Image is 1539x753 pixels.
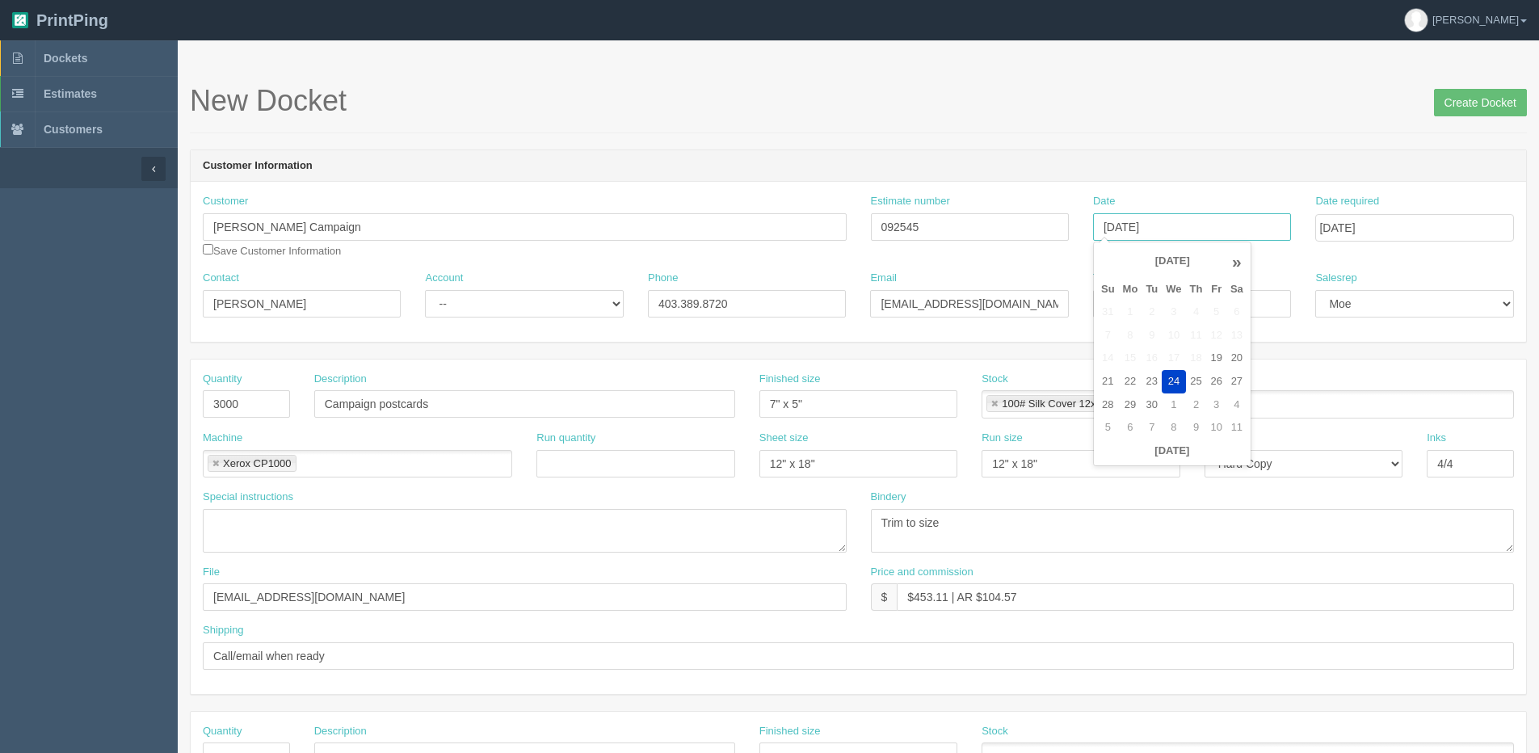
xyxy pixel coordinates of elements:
[1142,278,1162,301] th: Tu
[44,87,97,100] span: Estimates
[1119,393,1142,417] td: 29
[982,431,1023,446] label: Run size
[982,372,1008,387] label: Stock
[1226,301,1247,324] td: 6
[1119,347,1142,370] td: 15
[1226,324,1247,347] td: 13
[1002,398,1108,409] div: 100# Silk Cover 12x18
[203,724,242,739] label: Quantity
[203,490,293,505] label: Special instructions
[1186,301,1207,324] td: 4
[1405,9,1428,32] img: avatar_default-7531ab5dedf162e01f1e0bb0964e6a185e93c5c22dfe317fb01d7f8cd2b1632c.jpg
[871,490,906,505] label: Bindery
[1226,416,1247,440] td: 11
[1226,246,1247,278] th: »
[1119,278,1142,301] th: Mo
[1206,324,1226,347] td: 12
[1186,278,1207,301] th: Th
[1186,347,1207,370] td: 18
[12,12,28,28] img: logo-3e63b451c926e2ac314895c53de4908e5d424f24456219fb08d385ab2e579770.png
[871,509,1515,553] textarea: Trim to size
[871,194,950,209] label: Estimate number
[425,271,463,286] label: Account
[203,194,847,259] div: Save Customer Information
[1206,278,1226,301] th: Fr
[203,431,242,446] label: Machine
[203,565,220,580] label: File
[1097,324,1119,347] td: 7
[1206,393,1226,417] td: 3
[1097,278,1119,301] th: Su
[203,372,242,387] label: Quantity
[1162,416,1185,440] td: 8
[1093,194,1115,209] label: Date
[1315,271,1356,286] label: Salesrep
[44,52,87,65] span: Dockets
[1162,393,1185,417] td: 1
[1186,416,1207,440] td: 9
[759,724,821,739] label: Finished size
[1162,278,1185,301] th: We
[1142,301,1162,324] td: 2
[759,372,821,387] label: Finished size
[314,372,367,387] label: Description
[1226,278,1247,301] th: Sa
[1142,416,1162,440] td: 7
[1097,347,1119,370] td: 14
[1186,324,1207,347] td: 11
[191,150,1526,183] header: Customer Information
[203,271,239,286] label: Contact
[314,724,367,739] label: Description
[1119,370,1142,393] td: 22
[1226,370,1247,393] td: 27
[1097,393,1119,417] td: 28
[190,85,1527,117] h1: New Docket
[982,724,1008,739] label: Stock
[871,565,973,580] label: Price and commission
[203,194,248,209] label: Customer
[1226,393,1247,417] td: 4
[1226,347,1247,370] td: 20
[870,271,897,286] label: Email
[1206,347,1226,370] td: 19
[1142,324,1162,347] td: 9
[44,123,103,136] span: Customers
[1434,89,1527,116] input: Create Docket
[1097,301,1119,324] td: 31
[1162,301,1185,324] td: 3
[1119,416,1142,440] td: 6
[203,213,847,241] input: Enter customer name
[1206,370,1226,393] td: 26
[1142,370,1162,393] td: 23
[1162,347,1185,370] td: 17
[1315,194,1379,209] label: Date required
[1119,301,1142,324] td: 1
[1097,440,1247,463] th: [DATE]
[1097,416,1119,440] td: 5
[536,431,595,446] label: Run quantity
[871,583,898,611] div: $
[1097,370,1119,393] td: 21
[759,431,809,446] label: Sheet size
[648,271,679,286] label: Phone
[1119,246,1226,278] th: [DATE]
[1162,324,1185,347] td: 10
[1186,393,1207,417] td: 2
[203,623,244,638] label: Shipping
[1186,370,1207,393] td: 25
[1427,431,1446,446] label: Inks
[1162,370,1185,393] td: 24
[1206,416,1226,440] td: 10
[1142,347,1162,370] td: 16
[1119,324,1142,347] td: 8
[1142,393,1162,417] td: 30
[223,458,292,469] div: Xerox CP1000
[1206,301,1226,324] td: 5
